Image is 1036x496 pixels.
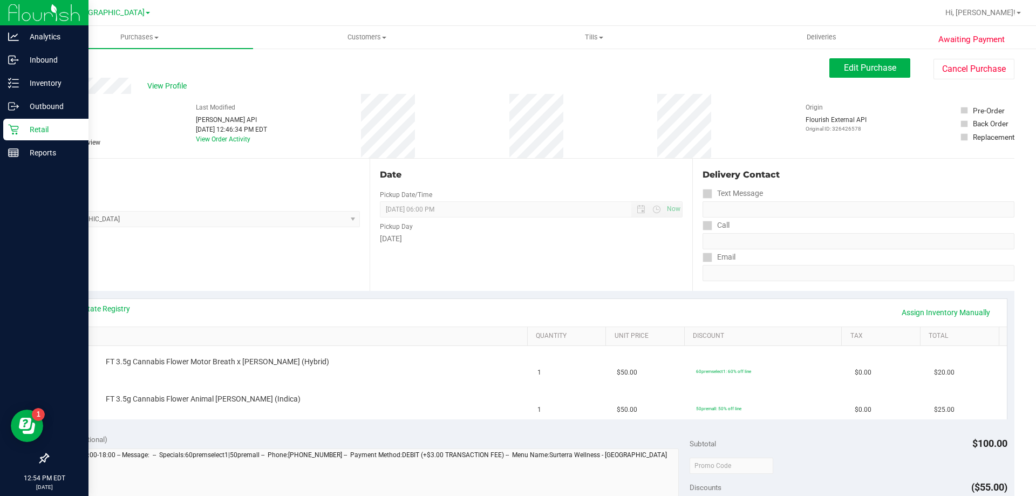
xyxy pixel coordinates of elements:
[703,168,1014,181] div: Delivery Contact
[617,368,637,378] span: $50.00
[147,80,190,92] span: View Profile
[8,31,19,42] inline-svg: Analytics
[806,115,867,133] div: Flourish External API
[973,118,1008,129] div: Back Order
[945,8,1015,17] span: Hi, [PERSON_NAME]!
[973,132,1014,142] div: Replacement
[933,59,1014,79] button: Cancel Purchase
[196,103,235,112] label: Last Modified
[895,303,997,322] a: Assign Inventory Manually
[703,186,763,201] label: Text Message
[19,123,84,136] p: Retail
[806,103,823,112] label: Origin
[47,168,360,181] div: Location
[32,408,45,421] iframe: Resource center unread badge
[380,190,432,200] label: Pickup Date/Time
[855,368,871,378] span: $0.00
[972,438,1007,449] span: $100.00
[71,8,145,17] span: [GEOGRAPHIC_DATA]
[380,222,413,232] label: Pickup Day
[19,146,84,159] p: Reports
[934,368,955,378] span: $20.00
[806,125,867,133] p: Original ID: 326426578
[792,32,851,42] span: Deliveries
[844,63,896,73] span: Edit Purchase
[537,368,541,378] span: 1
[829,58,910,78] button: Edit Purchase
[5,473,84,483] p: 12:54 PM EDT
[11,410,43,442] iframe: Resource center
[934,405,955,415] span: $25.00
[8,147,19,158] inline-svg: Reports
[65,303,130,314] a: View State Registry
[855,405,871,415] span: $0.00
[971,481,1007,493] span: ($55.00)
[380,233,682,244] div: [DATE]
[850,332,916,341] a: Tax
[696,406,741,411] span: 50premall: 50% off line
[19,100,84,113] p: Outbound
[106,357,329,367] span: FT 3.5g Cannabis Flower Motor Breath x [PERSON_NAME] (Hybrid)
[480,26,707,49] a: Tills
[481,32,707,42] span: Tills
[703,201,1014,218] input: Format: (999) 999-9999
[8,55,19,65] inline-svg: Inbound
[64,332,523,341] a: SKU
[26,26,253,49] a: Purchases
[8,124,19,135] inline-svg: Retail
[696,369,751,374] span: 60premselect1: 60% off line
[19,77,84,90] p: Inventory
[690,439,716,448] span: Subtotal
[615,332,680,341] a: Unit Price
[617,405,637,415] span: $50.00
[254,32,480,42] span: Customers
[253,26,480,49] a: Customers
[196,125,267,134] div: [DATE] 12:46:34 PM EDT
[19,30,84,43] p: Analytics
[703,218,730,233] label: Call
[196,115,267,125] div: [PERSON_NAME] API
[690,458,773,474] input: Promo Code
[537,405,541,415] span: 1
[5,483,84,491] p: [DATE]
[693,332,837,341] a: Discount
[708,26,935,49] a: Deliveries
[19,53,84,66] p: Inbound
[938,33,1005,46] span: Awaiting Payment
[973,105,1005,116] div: Pre-Order
[26,32,253,42] span: Purchases
[536,332,602,341] a: Quantity
[703,249,735,265] label: Email
[929,332,994,341] a: Total
[106,394,301,404] span: FT 3.5g Cannabis Flower Animal [PERSON_NAME] (Indica)
[703,233,1014,249] input: Format: (999) 999-9999
[8,101,19,112] inline-svg: Outbound
[380,168,682,181] div: Date
[8,78,19,89] inline-svg: Inventory
[196,135,250,143] a: View Order Activity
